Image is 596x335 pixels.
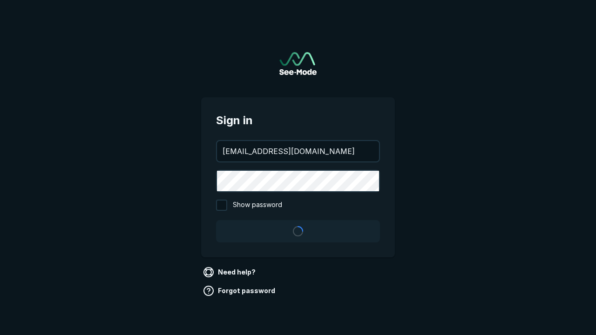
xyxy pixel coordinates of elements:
img: See-Mode Logo [279,52,317,75]
a: Go to sign in [279,52,317,75]
a: Forgot password [201,283,279,298]
span: Show password [233,200,282,211]
input: your@email.com [217,141,379,161]
span: Sign in [216,112,380,129]
a: Need help? [201,265,259,280]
